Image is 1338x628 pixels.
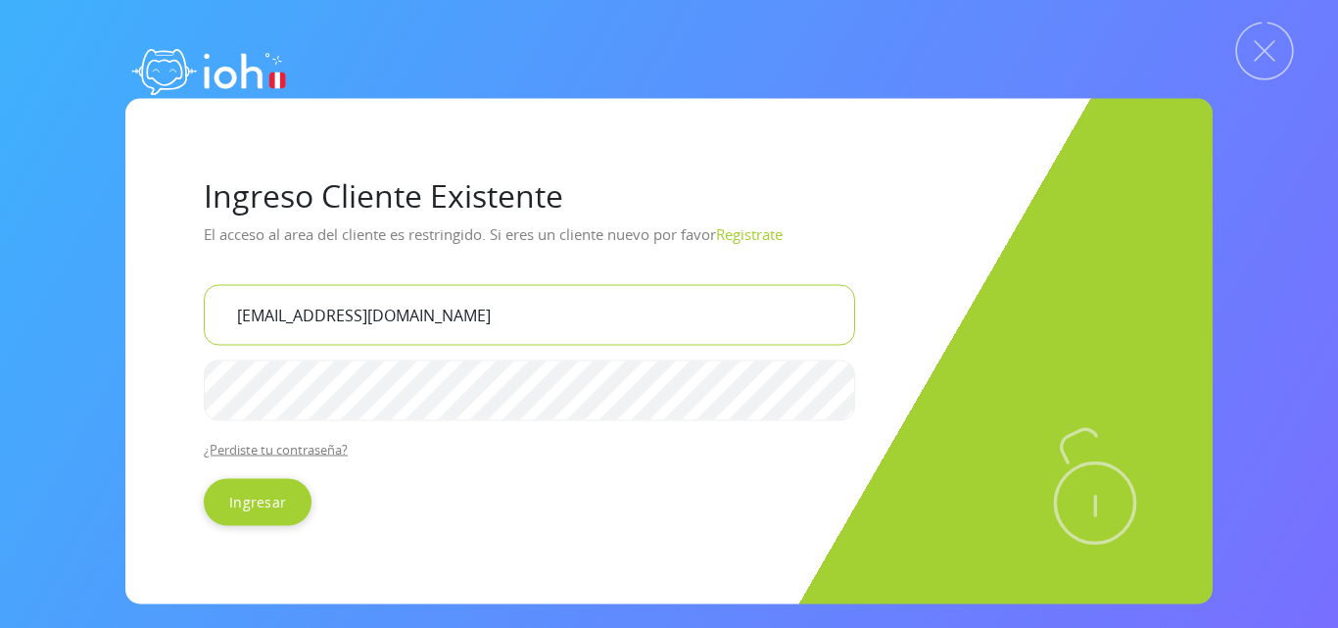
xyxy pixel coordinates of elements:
[204,176,1134,214] h1: Ingreso Cliente Existente
[1235,22,1294,80] img: Cerrar
[125,29,292,108] img: logo
[204,284,855,345] input: Tu correo
[204,478,311,525] input: Ingresar
[204,217,1134,268] p: El acceso al area del cliente es restringido. Si eres un cliente nuevo por favor
[716,223,783,243] a: Registrate
[204,440,348,458] a: ¿Perdiste tu contraseña?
